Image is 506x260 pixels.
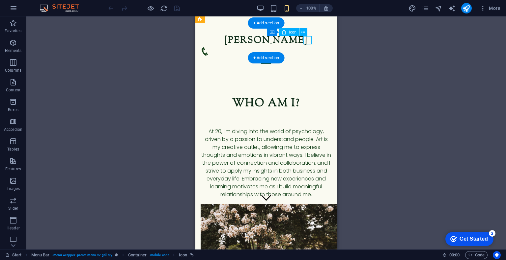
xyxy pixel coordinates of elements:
button: More [477,3,503,13]
i: Design (Ctrl+Alt+Y) [408,5,416,12]
i: AI Writer [448,5,456,12]
i: Publish [463,5,470,12]
div: + Add section [248,52,285,63]
button: design [408,4,416,12]
span: Click to select. Double-click to edit [128,251,147,259]
span: Icon [289,30,296,34]
span: 00 00 [449,251,460,259]
h6: Session time [442,251,460,259]
p: Boxes [8,107,19,112]
button: 100% [296,4,320,12]
i: This element is linked [190,253,194,257]
p: Content [6,87,20,93]
button: Click here to leave preview mode and continue editing [147,4,155,12]
i: Reload page [160,5,168,12]
nav: breadcrumb [31,251,194,259]
span: Click to select. Double-click to edit [31,251,50,259]
button: navigator [435,4,443,12]
p: Tables [7,147,19,152]
span: More [480,5,500,12]
span: Code [468,251,485,259]
span: Click to select. Double-click to edit [179,251,187,259]
p: Columns [5,68,21,73]
i: This element is a customizable preset [115,253,118,257]
div: 3 [47,1,54,8]
span: . mobile-cont [149,251,169,259]
p: Images [7,186,20,191]
i: On resize automatically adjust zoom level to fit chosen device. [323,5,329,11]
div: Get Started [18,7,46,13]
p: Slider [8,206,18,211]
button: Usercentrics [493,251,501,259]
div: + Add section [248,17,285,29]
i: Navigator [435,5,442,12]
p: Elements [5,48,22,53]
h6: 100% [306,4,317,12]
img: Editor Logo [38,4,87,12]
button: Code [465,251,488,259]
p: Header [7,225,20,231]
p: Favorites [5,28,21,34]
p: Features [5,166,21,172]
i: Pages (Ctrl+Alt+S) [422,5,429,12]
span: . menu-wrapper .preset-menu-v2-gallery [52,251,112,259]
div: Get Started 3 items remaining, 40% complete [4,3,52,17]
button: publish [461,3,472,13]
p: Accordion [4,127,22,132]
button: pages [422,4,430,12]
button: reload [160,4,168,12]
a: Click to cancel selection. Double-click to open Pages [5,251,22,259]
span: : [454,252,455,257]
button: text_generator [448,4,456,12]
